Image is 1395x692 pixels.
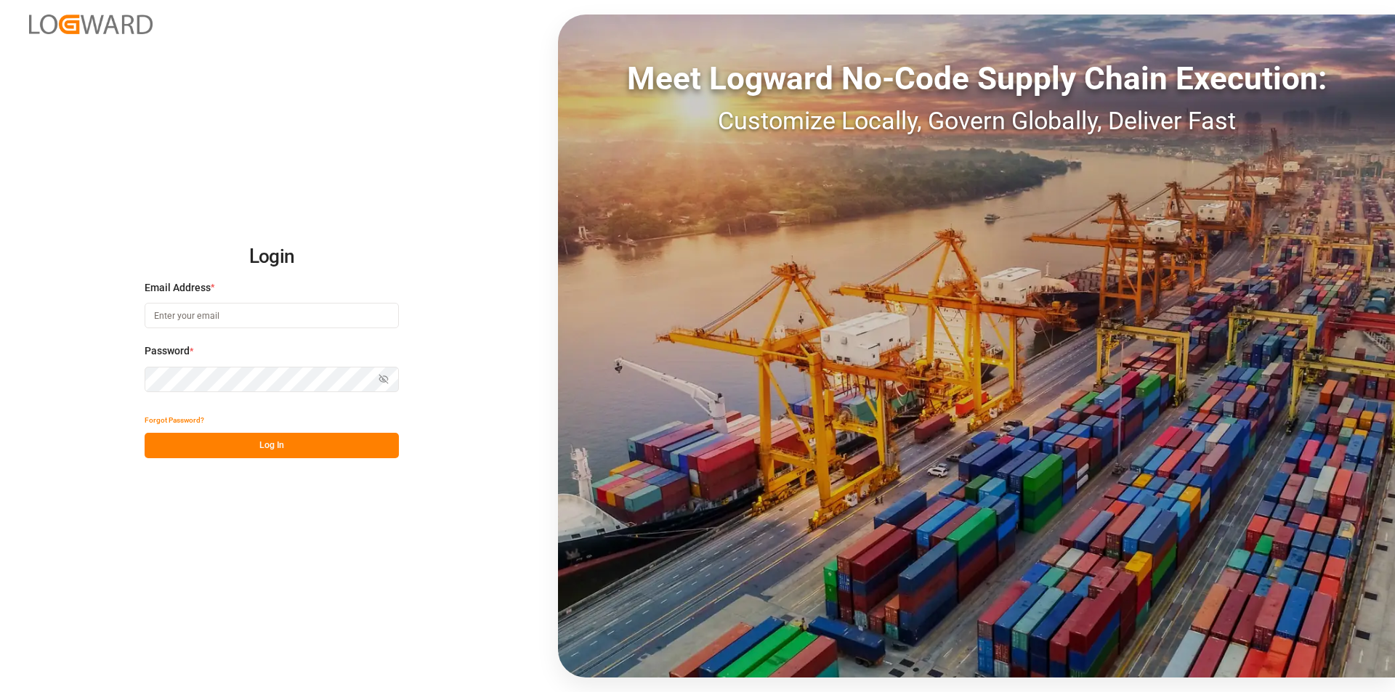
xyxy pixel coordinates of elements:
[145,433,399,458] button: Log In
[145,280,211,296] span: Email Address
[145,234,399,280] h2: Login
[145,407,204,433] button: Forgot Password?
[558,102,1395,139] div: Customize Locally, Govern Globally, Deliver Fast
[145,303,399,328] input: Enter your email
[145,343,190,359] span: Password
[558,54,1395,102] div: Meet Logward No-Code Supply Chain Execution:
[29,15,153,34] img: Logward_new_orange.png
